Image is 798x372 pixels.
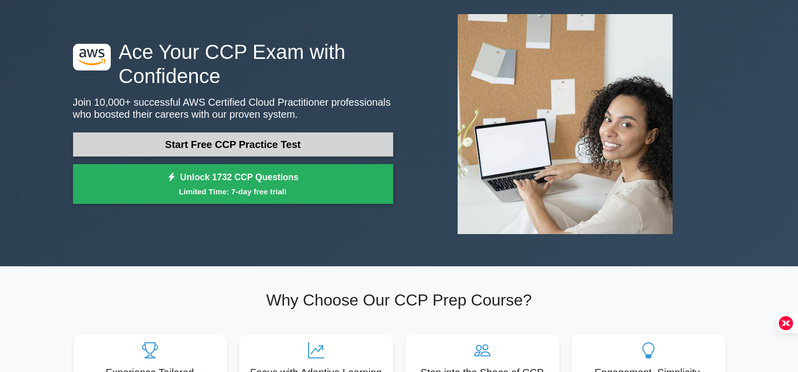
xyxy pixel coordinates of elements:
h2: Why Choose Our CCP Prep Course? [73,290,726,310]
h1: Ace Your CCP Exam with Confidence [73,40,393,88]
small: Limited Time: 7-day free trial! [86,186,381,197]
a: Start Free CCP Practice Test [73,132,393,157]
a: Unlock 1732 CCP QuestionsLimited Time: 7-day free trial! [73,164,393,204]
p: Join 10,000+ successful AWS Certified Cloud Practitioner professionals who boosted their careers ... [73,96,393,120]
